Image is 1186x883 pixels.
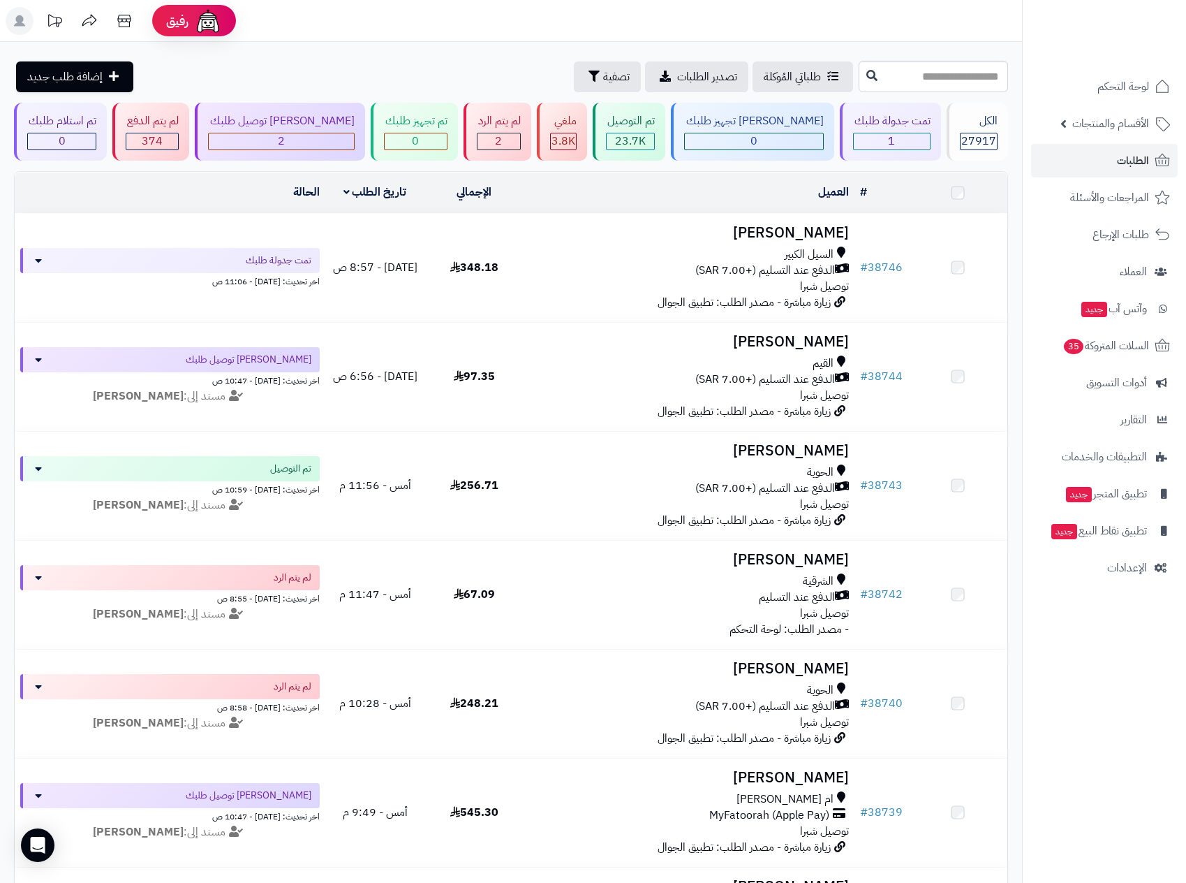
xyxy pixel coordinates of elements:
a: التطبيقات والخدمات [1031,440,1178,474]
span: طلباتي المُوكلة [764,68,821,85]
img: ai-face.png [194,7,222,35]
span: الدفع عند التسليم (+7.00 SAR) [695,372,835,388]
span: [DATE] - 8:57 ص [333,259,417,276]
span: تصدير الطلبات [677,68,737,85]
span: # [860,477,868,494]
span: إضافة طلب جديد [27,68,103,85]
a: لم يتم الرد 2 [461,103,534,161]
a: تحديثات المنصة [37,7,72,38]
span: الحوية [807,683,833,699]
span: 374 [142,133,163,149]
span: التطبيقات والخدمات [1062,447,1147,467]
span: الإعدادات [1107,558,1147,578]
span: 0 [59,133,66,149]
div: اخر تحديث: [DATE] - 8:55 ص [20,590,320,605]
div: تم تجهيز طلبك [384,113,447,129]
h3: [PERSON_NAME] [529,552,849,568]
span: # [860,368,868,385]
a: تاريخ الطلب [343,184,407,200]
a: وآتس آبجديد [1031,292,1178,326]
a: لوحة التحكم [1031,70,1178,103]
a: [PERSON_NAME] تجهيز طلبك 0 [668,103,836,161]
a: طلباتي المُوكلة [753,61,853,92]
div: [PERSON_NAME] تجهيز طلبك [684,113,823,129]
span: [DATE] - 6:56 ص [333,368,417,385]
span: أمس - 11:47 م [339,586,411,603]
a: ملغي 3.8K [534,103,590,161]
a: التقارير [1031,403,1178,437]
div: اخر تحديث: [DATE] - 8:58 ص [20,699,320,714]
span: السيل الكبير [785,247,833,263]
a: تمت جدولة طلبك 1 [837,103,944,161]
span: # [860,804,868,821]
div: 2 [477,133,520,149]
strong: [PERSON_NAME] [93,497,184,513]
span: 256.71 [450,477,498,494]
span: أدوات التسويق [1086,373,1147,393]
a: الإعدادات [1031,551,1178,585]
div: [PERSON_NAME] توصيل طلبك [208,113,354,129]
a: أدوات التسويق [1031,366,1178,400]
span: تطبيق نقاط البيع [1050,521,1147,541]
div: مسند إلى: [10,497,330,513]
div: مسند إلى: [10,388,330,404]
span: 97.35 [454,368,495,385]
span: لم يتم الرد [274,680,311,694]
span: جديد [1051,524,1077,539]
a: #38742 [860,586,903,603]
div: 23690 [607,133,654,149]
span: # [860,586,868,603]
td: - مصدر الطلب: لوحة التحكم [524,541,854,649]
div: 0 [685,133,822,149]
div: لم يتم الرد [477,113,521,129]
a: الكل27917 [944,103,1011,161]
span: [PERSON_NAME] توصيل طلبك [186,353,311,367]
div: 0 [28,133,96,149]
span: الدفع عند التسليم (+7.00 SAR) [695,481,835,497]
span: توصيل شبرا [800,278,849,295]
a: الطلبات [1031,144,1178,177]
span: تم التوصيل [270,462,311,476]
a: العملاء [1031,255,1178,289]
span: ام [PERSON_NAME] [736,791,833,808]
span: 23.7K [615,133,646,149]
span: زيارة مباشرة - مصدر الطلب: تطبيق الجوال [658,512,831,529]
div: 1 [854,133,930,149]
span: التقارير [1120,410,1147,430]
span: 2 [495,133,502,149]
span: تصفية [603,68,630,85]
h3: [PERSON_NAME] [529,770,849,786]
div: ملغي [550,113,577,129]
h3: [PERSON_NAME] [529,225,849,241]
div: 3848 [551,133,576,149]
span: أمس - 9:49 م [343,804,408,821]
div: 0 [385,133,447,149]
div: اخر تحديث: [DATE] - 10:47 ص [20,808,320,823]
a: #38746 [860,259,903,276]
span: أمس - 11:56 م [339,477,411,494]
a: تصدير الطلبات [645,61,748,92]
span: أمس - 10:28 م [339,695,411,712]
span: 35 [1063,338,1084,354]
span: الشرقية [803,574,833,590]
span: توصيل شبرا [800,714,849,731]
a: تطبيق المتجرجديد [1031,477,1178,511]
a: تطبيق نقاط البيعجديد [1031,514,1178,548]
a: تم تجهيز طلبك 0 [368,103,461,161]
div: 2 [209,133,353,149]
strong: [PERSON_NAME] [93,824,184,840]
span: 2 [278,133,285,149]
div: مسند إلى: [10,715,330,731]
span: المراجعات والأسئلة [1070,188,1149,207]
span: القيم [813,356,833,372]
div: اخر تحديث: [DATE] - 10:47 ص [20,372,320,387]
span: الطلبات [1117,151,1149,170]
span: الدفع عند التسليم (+7.00 SAR) [695,699,835,715]
a: # [860,184,867,200]
span: تطبيق المتجر [1065,484,1147,504]
span: طلبات الإرجاع [1092,225,1149,245]
div: تم التوصيل [606,113,655,129]
span: 1 [888,133,895,149]
span: توصيل شبرا [800,605,849,622]
span: السلات المتروكة [1062,336,1149,356]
